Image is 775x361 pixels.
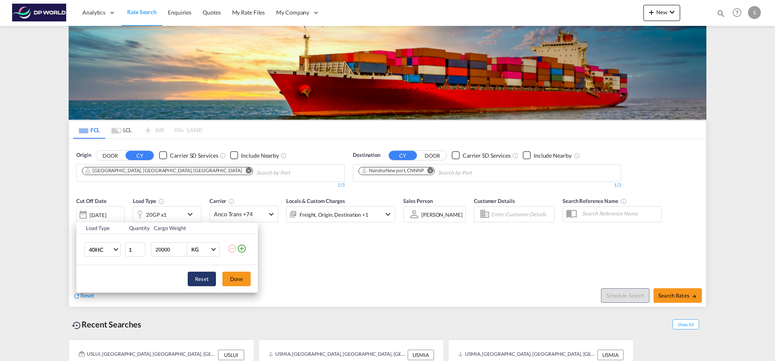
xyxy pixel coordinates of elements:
[188,272,216,286] button: Reset
[154,224,222,232] div: Cargo Weight
[191,246,199,253] div: KG
[237,244,247,253] md-icon: icon-plus-circle-outline
[125,242,145,257] input: Qty
[124,222,149,234] th: Quantity
[76,222,124,234] th: Load Type
[222,272,251,286] button: Done
[155,243,187,256] input: Enter Weight
[227,244,237,253] md-icon: icon-minus-circle-outline
[89,246,112,254] span: 40HC
[84,242,121,257] md-select: Choose: 40HC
